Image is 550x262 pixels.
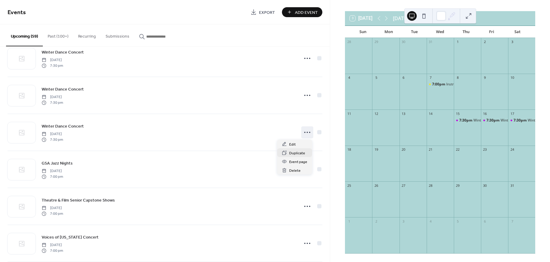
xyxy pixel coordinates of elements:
[42,205,63,211] span: [DATE]
[401,111,406,116] div: 13
[510,147,514,152] div: 24
[510,183,514,188] div: 31
[456,111,460,116] div: 15
[510,111,514,116] div: 17
[446,82,533,87] div: Instrumental Music Winter Orchestra/Piano Concert
[42,248,63,253] span: 7:00 pm
[101,24,134,46] button: Submissions
[393,15,408,22] div: [DATE]
[456,183,460,188] div: 29
[483,183,487,188] div: 30
[42,100,63,105] span: 7:30 pm
[374,76,378,80] div: 5
[456,219,460,223] div: 5
[481,118,508,123] div: Winter Dance Concert
[428,76,433,80] div: 7
[483,111,487,116] div: 16
[42,234,99,241] a: Voices of [US_STATE] Concert
[428,40,433,44] div: 31
[73,24,101,46] button: Recurring
[483,219,487,223] div: 6
[42,86,84,93] a: Winter Dance Concert
[483,76,487,80] div: 9
[473,118,510,123] div: Winter Dance Concert
[42,49,84,56] a: Winter Dance Concert
[374,147,378,152] div: 19
[350,26,376,38] div: Sun
[510,76,514,80] div: 10
[401,183,406,188] div: 27
[504,26,530,38] div: Sat
[508,118,535,123] div: Winter Dance Concert
[289,150,305,156] span: Duplicate
[348,14,375,23] button: 3[DATE]
[289,168,301,174] span: Delete
[427,82,454,87] div: Instrumental Music Winter Orchestra/Piano Concert
[347,111,351,116] div: 11
[42,160,73,167] span: GSA Jazz Nights
[401,147,406,152] div: 20
[479,26,505,38] div: Fri
[374,183,378,188] div: 26
[295,9,318,16] span: Add Event
[282,7,322,17] button: Add Event
[6,24,43,46] button: Upcoming (59)
[374,40,378,44] div: 29
[42,174,63,179] span: 7:00 pm
[42,168,63,174] span: [DATE]
[456,40,460,44] div: 1
[347,219,351,223] div: 1
[42,131,63,137] span: [DATE]
[401,40,406,44] div: 30
[374,219,378,223] div: 2
[42,234,99,241] span: Voices of [US_STATE] Concert
[42,63,63,68] span: 7:30 pm
[483,147,487,152] div: 23
[42,94,63,100] span: [DATE]
[42,57,63,63] span: [DATE]
[401,219,406,223] div: 3
[501,118,538,123] div: Winter Dance Concert
[42,160,73,167] a: GSA Jazz Nights
[374,111,378,116] div: 12
[43,24,73,46] button: Past (100+)
[347,147,351,152] div: 18
[259,9,275,16] span: Export
[42,123,84,130] a: Winter Dance Concert
[483,40,487,44] div: 2
[510,219,514,223] div: 7
[401,26,427,38] div: Tue
[42,123,84,130] span: Winter Dance Concert
[454,118,481,123] div: Winter Dance Concert
[8,7,26,18] span: Events
[289,141,296,148] span: Edit
[42,137,63,142] span: 7:30 pm
[347,40,351,44] div: 28
[42,242,63,248] span: [DATE]
[347,76,351,80] div: 4
[428,219,433,223] div: 4
[459,118,473,123] span: 7:30pm
[42,197,115,204] a: Theatre & Film Senior Capstone Shows
[428,183,433,188] div: 28
[486,118,501,123] span: 7:30pm
[427,26,453,38] div: Wed
[42,197,115,204] span: Theatre & Film Senior Capstone Shows
[456,76,460,80] div: 8
[428,111,433,116] div: 14
[453,26,479,38] div: Thu
[246,7,280,17] a: Export
[42,211,63,216] span: 7:00 pm
[376,26,402,38] div: Mon
[456,147,460,152] div: 22
[428,147,433,152] div: 21
[289,159,307,165] span: Event page
[432,82,446,87] span: 7:00pm
[401,76,406,80] div: 6
[347,183,351,188] div: 25
[510,40,514,44] div: 3
[514,118,528,123] span: 7:30pm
